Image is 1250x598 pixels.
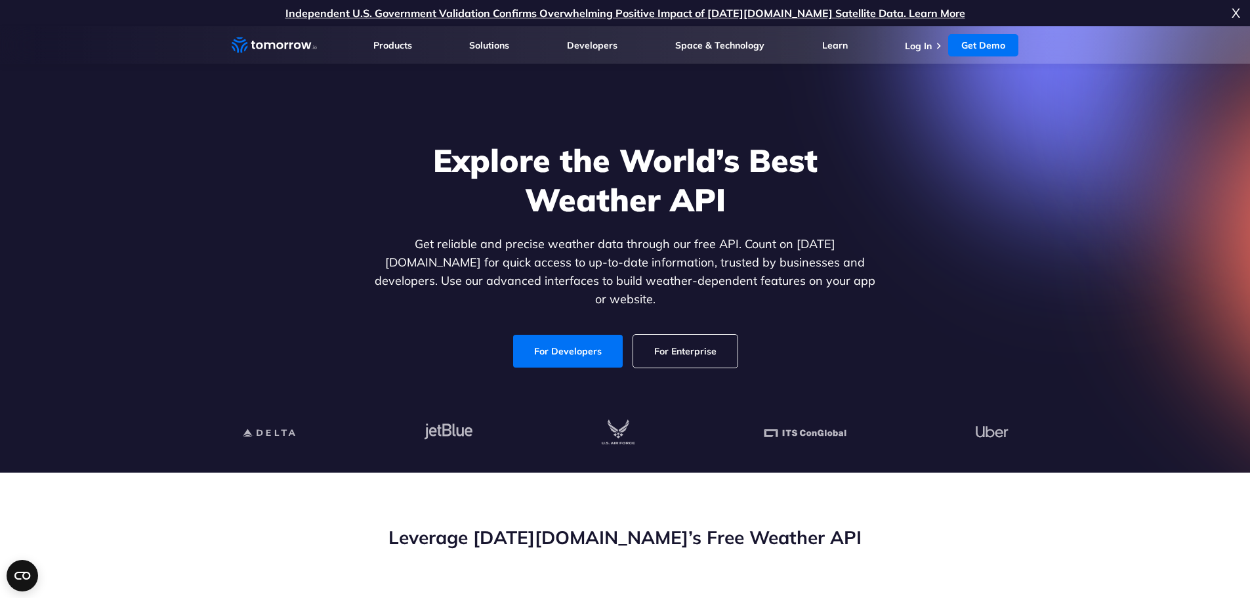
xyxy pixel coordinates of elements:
a: Learn [822,39,848,51]
h1: Explore the World’s Best Weather API [372,140,879,219]
a: Log In [905,40,932,52]
button: Open CMP widget [7,560,38,591]
a: For Enterprise [633,335,738,368]
p: Get reliable and precise weather data through our free API. Count on [DATE][DOMAIN_NAME] for quic... [372,235,879,309]
a: Home link [232,35,317,55]
a: Get Demo [948,34,1018,56]
h2: Leverage [DATE][DOMAIN_NAME]’s Free Weather API [232,525,1019,550]
a: Independent U.S. Government Validation Confirms Overwhelming Positive Impact of [DATE][DOMAIN_NAM... [285,7,965,20]
a: Products [373,39,412,51]
a: Developers [567,39,617,51]
a: Solutions [469,39,509,51]
a: For Developers [513,335,623,368]
a: Space & Technology [675,39,764,51]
